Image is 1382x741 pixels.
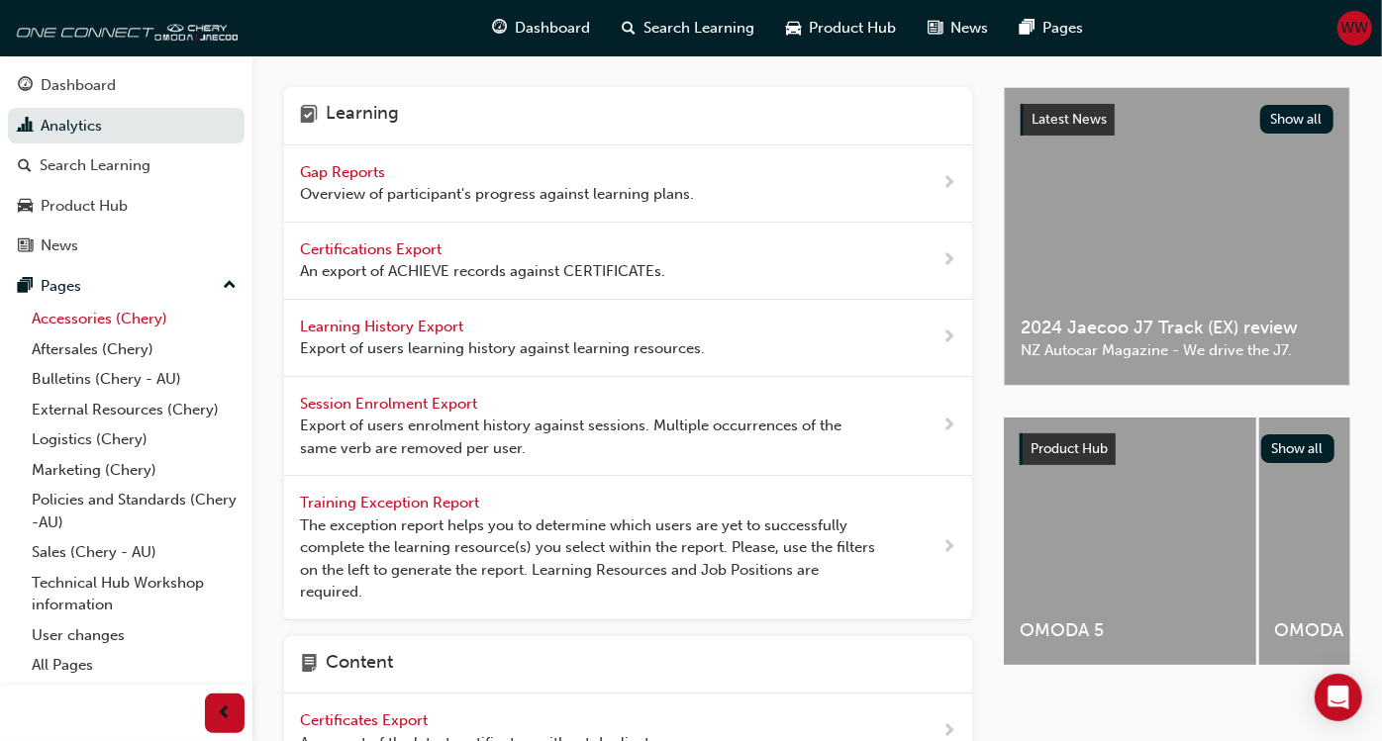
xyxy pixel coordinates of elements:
[809,17,896,40] span: Product Hub
[515,17,590,40] span: Dashboard
[10,8,238,47] img: oneconnect
[18,118,33,136] span: chart-icon
[1004,87,1350,386] a: Latest NewsShow all2024 Jaecoo J7 Track (EX) reviewNZ Autocar Magazine - We drive the J7.
[18,278,33,296] span: pages-icon
[300,163,389,181] span: Gap Reports
[8,268,245,305] button: Pages
[218,701,233,726] span: prev-icon
[492,16,507,41] span: guage-icon
[41,275,81,298] div: Pages
[300,337,705,360] span: Export of users learning history against learning resources.
[300,711,432,729] span: Certificates Export
[8,188,245,225] a: Product Hub
[941,414,956,438] span: next-icon
[300,652,318,678] span: page-icon
[24,395,245,425] a: External Resources (Chery)
[1341,17,1369,40] span: WW
[1260,105,1334,134] button: Show all
[606,8,770,48] a: search-iconSearch Learning
[1315,674,1362,721] div: Open Intercom Messenger
[941,248,956,273] span: next-icon
[24,334,245,365] a: Aftersales (Chery)
[284,476,972,620] a: Training Exception Report The exception report helps you to determine which users are yet to succ...
[941,535,956,560] span: next-icon
[18,157,32,175] span: search-icon
[284,377,972,477] a: Session Enrolment Export Export of users enrolment history against sessions. Multiple occurrences...
[941,171,956,196] span: next-icon
[300,415,878,459] span: Export of users enrolment history against sessions. Multiple occurrences of the same verb are rem...
[41,234,78,257] div: News
[40,154,150,177] div: Search Learning
[1021,339,1333,362] span: NZ Autocar Magazine - We drive the J7.
[24,650,245,681] a: All Pages
[1020,619,1240,642] span: OMODA 5
[1020,433,1334,465] a: Product HubShow all
[912,8,1004,48] a: news-iconNews
[18,198,33,216] span: car-icon
[300,260,665,283] span: An export of ACHIEVE records against CERTIFICATEs.
[300,395,481,413] span: Session Enrolment Export
[622,16,636,41] span: search-icon
[24,364,245,395] a: Bulletins (Chery - AU)
[24,537,245,568] a: Sales (Chery - AU)
[41,74,116,97] div: Dashboard
[326,103,399,129] h4: Learning
[928,16,942,41] span: news-icon
[18,77,33,95] span: guage-icon
[643,17,754,40] span: Search Learning
[8,67,245,104] a: Dashboard
[300,183,694,206] span: Overview of participant's progress against learning plans.
[1020,16,1035,41] span: pages-icon
[223,273,237,299] span: up-icon
[8,63,245,268] button: DashboardAnalyticsSearch LearningProduct HubNews
[8,228,245,264] a: News
[284,223,972,300] a: Certifications Export An export of ACHIEVE records against CERTIFICATEs.next-icon
[1031,440,1108,457] span: Product Hub
[284,300,972,377] a: Learning History Export Export of users learning history against learning resources.next-icon
[770,8,912,48] a: car-iconProduct Hub
[300,494,483,511] span: Training Exception Report
[1004,417,1256,665] a: OMODA 5
[1021,317,1333,339] span: 2024 Jaecoo J7 Track (EX) review
[18,237,33,255] span: news-icon
[300,240,445,258] span: Certifications Export
[941,325,956,350] span: next-icon
[24,424,245,455] a: Logistics (Chery)
[1032,111,1107,128] span: Latest News
[1004,8,1099,48] a: pages-iconPages
[1021,104,1333,136] a: Latest NewsShow all
[8,147,245,184] a: Search Learning
[950,17,988,40] span: News
[326,652,393,678] h4: Content
[300,514,878,603] span: The exception report helps you to determine which users are yet to successfully complete the lear...
[786,16,801,41] span: car-icon
[41,195,128,218] div: Product Hub
[284,145,972,223] a: Gap Reports Overview of participant's progress against learning plans.next-icon
[1337,11,1372,46] button: WW
[476,8,606,48] a: guage-iconDashboard
[8,108,245,144] a: Analytics
[1042,17,1083,40] span: Pages
[24,455,245,486] a: Marketing (Chery)
[24,620,245,651] a: User changes
[300,318,467,335] span: Learning History Export
[24,485,245,537] a: Policies and Standards (Chery -AU)
[300,103,318,129] span: learning-icon
[24,568,245,620] a: Technical Hub Workshop information
[24,304,245,334] a: Accessories (Chery)
[1261,434,1335,463] button: Show all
